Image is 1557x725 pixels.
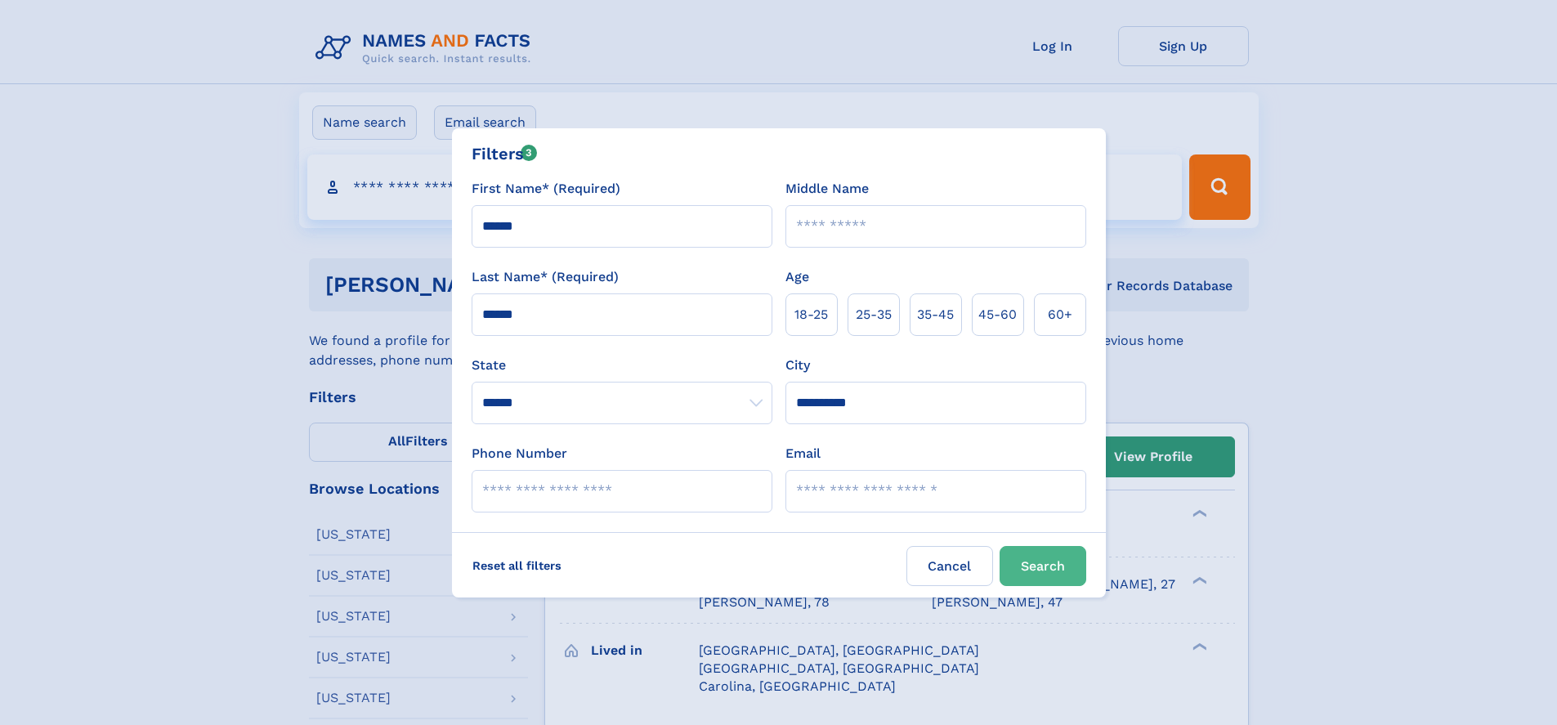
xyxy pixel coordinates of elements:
[906,546,993,586] label: Cancel
[785,356,810,375] label: City
[785,179,869,199] label: Middle Name
[794,305,828,324] span: 18‑25
[472,356,772,375] label: State
[472,179,620,199] label: First Name* (Required)
[978,305,1017,324] span: 45‑60
[1048,305,1072,324] span: 60+
[472,141,538,166] div: Filters
[785,444,821,463] label: Email
[1000,546,1086,586] button: Search
[472,267,619,287] label: Last Name* (Required)
[462,546,572,585] label: Reset all filters
[472,444,567,463] label: Phone Number
[785,267,809,287] label: Age
[917,305,954,324] span: 35‑45
[856,305,892,324] span: 25‑35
